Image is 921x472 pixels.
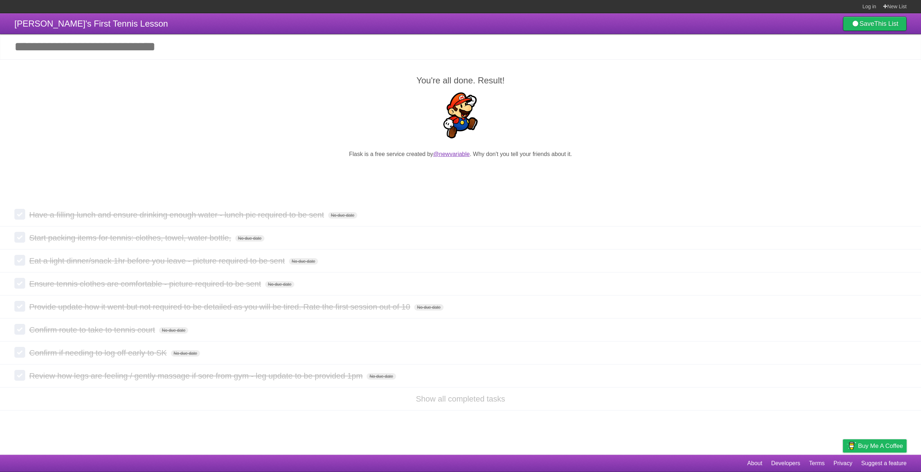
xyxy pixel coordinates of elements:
[843,17,907,31] a: SaveThis List
[14,347,25,358] label: Done
[874,20,898,27] b: This List
[29,325,157,334] span: Confirm route to take to tennis court
[843,439,907,453] a: Buy me a coffee
[171,350,200,357] span: No due date
[14,301,25,312] label: Done
[328,212,357,219] span: No due date
[14,255,25,266] label: Done
[14,324,25,335] label: Done
[367,373,396,380] span: No due date
[265,281,294,288] span: No due date
[747,457,762,470] a: About
[847,440,856,452] img: Buy me a coffee
[235,235,264,242] span: No due date
[437,92,484,138] img: Super Mario
[14,370,25,381] label: Done
[858,440,903,452] span: Buy me a coffee
[29,371,364,380] span: Review how legs are feeling / gently massage if sore from gym - leg update to be provided 1pm
[861,457,907,470] a: Suggest a feature
[416,394,505,403] a: Show all completed tasks
[29,233,233,242] span: Start packing items for tennis: clothes, towel, water bottle,
[29,210,326,219] span: Have a filling lunch and ensure drinking enough water - lunch pic required to be sent
[29,348,168,357] span: Confirm if needing to log off early to SK
[289,258,318,265] span: No due date
[433,151,470,157] a: @newvariable
[14,232,25,243] label: Done
[14,278,25,289] label: Done
[14,150,907,159] p: Flask is a free service created by . Why don't you tell your friends about it.
[29,302,412,311] span: Provide update how it went but not required to be detailed as you will be tired. Rate the first s...
[14,209,25,220] label: Done
[29,279,263,288] span: Ensure tennis clothes are comfortable - picture required to be sent
[159,327,188,334] span: No due date
[14,19,168,28] span: [PERSON_NAME]'s First Tennis Lesson
[771,457,800,470] a: Developers
[809,457,825,470] a: Terms
[29,256,287,265] span: Eat a light dinner/snack 1hr before you leave - picture required to be sent
[14,74,907,87] h2: You're all done. Result!
[448,168,473,178] iframe: X Post Button
[834,457,852,470] a: Privacy
[414,304,443,311] span: No due date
